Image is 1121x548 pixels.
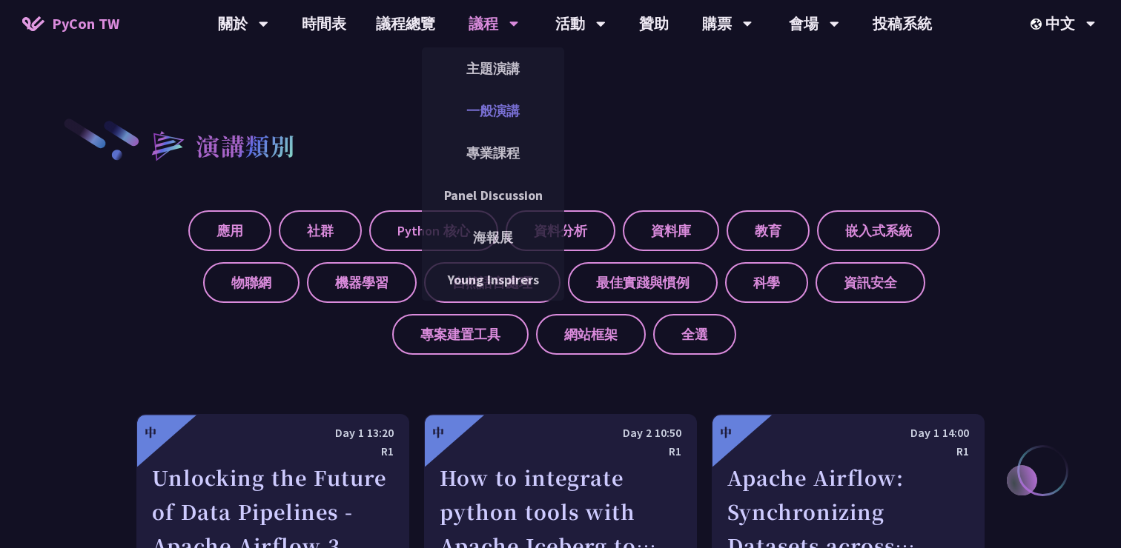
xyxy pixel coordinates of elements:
label: 機器學習 [307,262,417,303]
a: 主題演講 [422,51,564,86]
label: 專案建置工具 [392,314,529,355]
label: 教育 [727,210,810,251]
label: 物聯網 [203,262,300,303]
div: 中 [720,424,732,441]
h2: 演講類別 [196,127,295,163]
label: 資訊安全 [816,262,925,303]
img: heading-bullet [136,117,196,173]
a: Panel Discussion [422,178,564,213]
div: R1 [727,442,969,461]
label: 社群 [279,210,362,251]
label: 科學 [725,262,808,303]
img: Locale Icon [1031,19,1045,30]
span: PyCon TW [52,13,119,35]
div: Day 2 10:50 [440,424,681,442]
a: PyCon TW [7,5,134,42]
label: 網站框架 [536,314,646,355]
label: 最佳實踐與慣例 [568,262,718,303]
div: 中 [145,424,156,441]
label: 嵌入式系統 [817,210,940,251]
a: 專業課程 [422,136,564,170]
a: 海報展 [422,220,564,255]
div: 中 [432,424,444,441]
div: Day 1 14:00 [727,424,969,442]
label: 應用 [188,210,271,251]
label: 全選 [653,314,736,355]
label: Python 核心 [369,210,498,251]
label: 資料庫 [623,210,719,251]
a: 一般演講 [422,93,564,128]
div: R1 [440,442,681,461]
a: Young Inspirers [422,262,564,297]
div: Day 1 13:20 [152,424,394,442]
img: Home icon of PyCon TW 2025 [22,16,44,31]
div: R1 [152,442,394,461]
